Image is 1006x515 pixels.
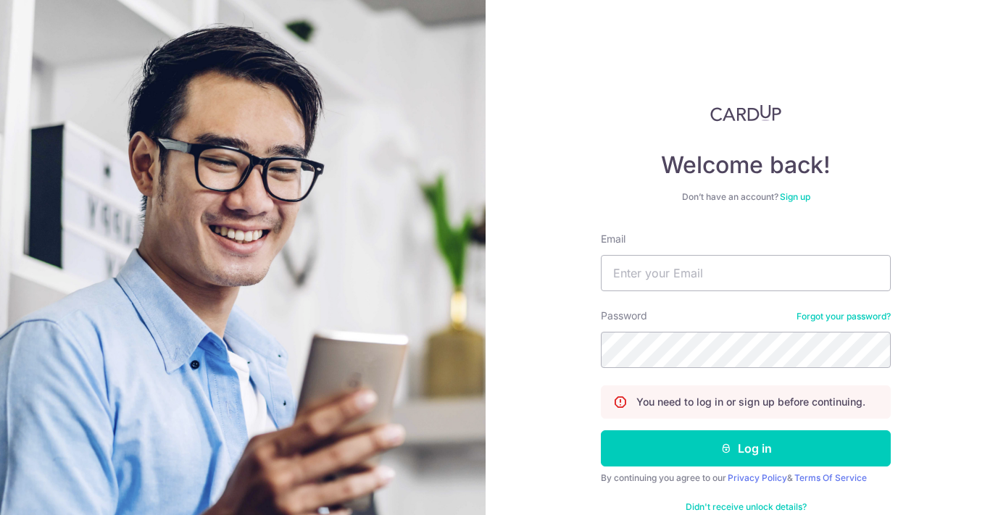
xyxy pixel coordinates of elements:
a: Didn't receive unlock details? [686,501,807,513]
h4: Welcome back! [601,151,891,180]
label: Email [601,232,625,246]
input: Enter your Email [601,255,891,291]
div: By continuing you agree to our & [601,472,891,484]
a: Forgot your password? [797,311,891,322]
label: Password [601,309,647,323]
button: Log in [601,430,891,466]
div: Don’t have an account? [601,191,891,203]
img: CardUp Logo [710,104,781,122]
a: Sign up [780,191,810,202]
p: You need to log in or sign up before continuing. [636,395,865,409]
a: Privacy Policy [728,472,787,483]
a: Terms Of Service [794,472,867,483]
